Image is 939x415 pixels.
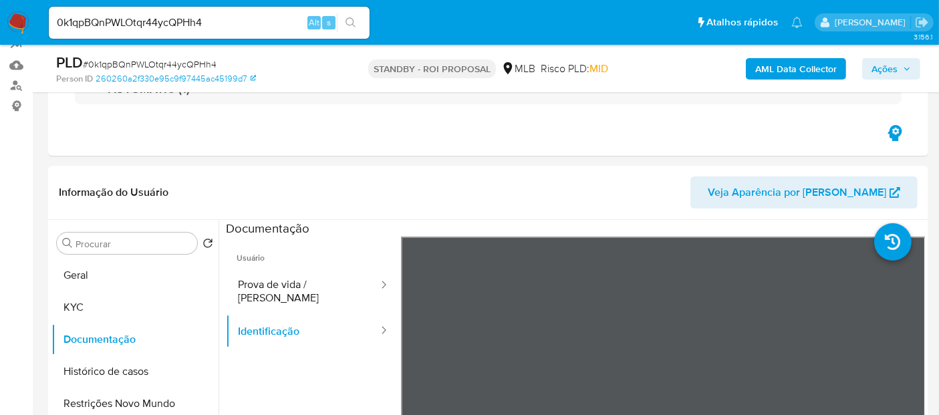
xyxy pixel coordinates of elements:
[690,176,918,209] button: Veja Aparência por [PERSON_NAME]
[51,291,219,323] button: KYC
[871,58,898,80] span: Ações
[327,16,331,29] span: s
[96,73,256,85] a: 260260a2f330e95c9f97445ac45199d7
[914,31,932,42] span: 3.156.1
[51,259,219,291] button: Geral
[56,73,93,85] b: Person ID
[589,61,608,76] span: MID
[746,58,846,80] button: AML Data Collector
[791,17,803,28] a: Notificações
[83,57,217,71] span: # 0k1qpBQnPWLOtqr44ycQPHh4
[541,61,608,76] span: Risco PLD:
[368,59,496,78] p: STANDBY - ROI PROPOSAL
[708,176,886,209] span: Veja Aparência por [PERSON_NAME]
[915,15,929,29] a: Sair
[862,58,920,80] button: Ações
[62,238,73,249] button: Procurar
[108,82,190,96] h3: AUTOMATIC (1)
[56,51,83,73] b: PLD
[49,14,370,31] input: Pesquise usuários ou casos...
[337,13,364,32] button: search-icon
[76,238,192,250] input: Procurar
[203,238,213,253] button: Retornar ao pedido padrão
[51,356,219,388] button: Histórico de casos
[59,186,168,199] h1: Informação do Usuário
[501,61,535,76] div: MLB
[309,16,319,29] span: Alt
[835,16,910,29] p: erico.trevizan@mercadopago.com.br
[51,323,219,356] button: Documentação
[706,15,778,29] span: Atalhos rápidos
[755,58,837,80] b: AML Data Collector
